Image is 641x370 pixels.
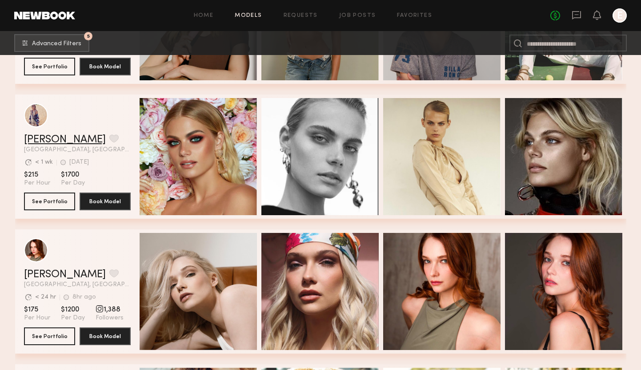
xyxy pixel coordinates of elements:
[32,41,81,47] span: Advanced Filters
[235,13,262,19] a: Models
[80,193,131,210] button: Book Model
[24,134,106,145] a: [PERSON_NAME]
[35,159,53,165] div: < 1 wk
[24,193,75,210] button: See Portfolio
[61,170,85,179] span: $1700
[24,170,50,179] span: $215
[24,179,50,187] span: Per Hour
[613,8,627,23] a: E
[14,34,89,52] button: 5Advanced Filters
[194,13,214,19] a: Home
[397,13,432,19] a: Favorites
[24,327,75,345] button: See Portfolio
[87,34,90,38] span: 5
[80,58,131,75] button: Book Model
[61,179,85,187] span: Per Day
[69,159,89,165] div: [DATE]
[72,294,96,300] div: 8hr ago
[24,314,50,322] span: Per Hour
[24,305,50,314] span: $175
[61,314,85,322] span: Per Day
[24,58,75,75] button: See Portfolio
[35,294,56,300] div: < 24 hr
[80,327,131,345] button: Book Model
[61,305,85,314] span: $1200
[284,13,318,19] a: Requests
[96,305,124,314] span: 1,388
[24,269,106,280] a: [PERSON_NAME]
[339,13,376,19] a: Job Posts
[96,314,124,322] span: Followers
[24,147,131,153] span: [GEOGRAPHIC_DATA], [GEOGRAPHIC_DATA]
[24,282,131,288] span: [GEOGRAPHIC_DATA], [GEOGRAPHIC_DATA]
